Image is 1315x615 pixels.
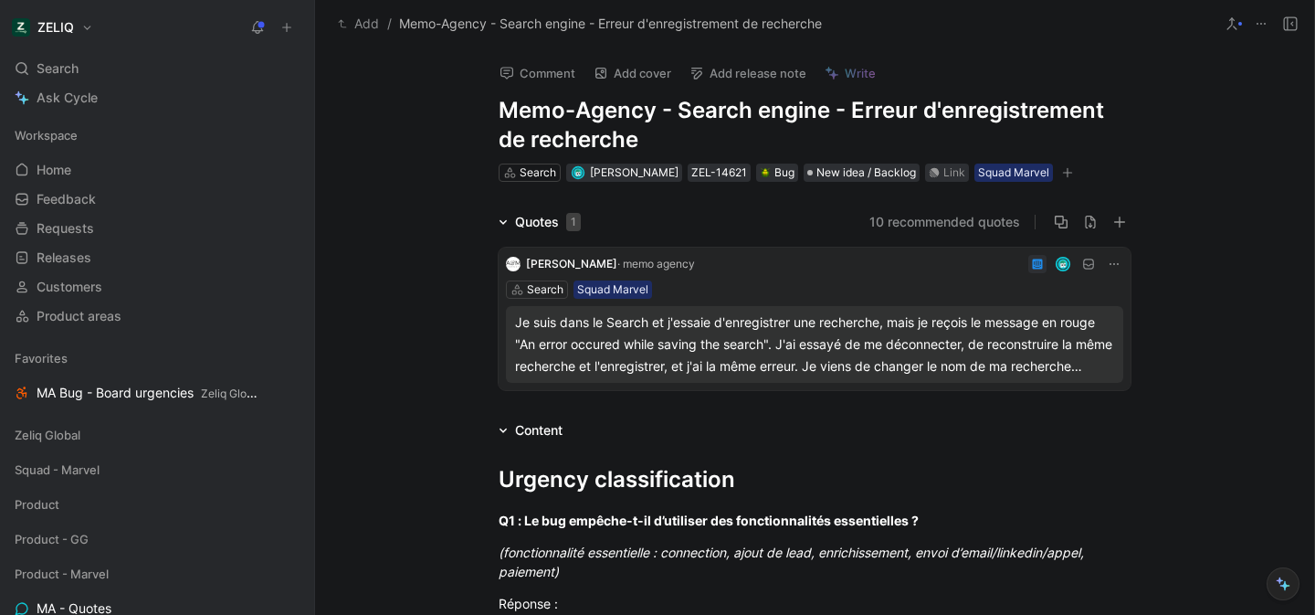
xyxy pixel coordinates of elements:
[7,273,307,301] a: Customers
[506,257,521,271] img: logo
[7,525,307,558] div: Product - GG
[201,387,262,400] span: Zeliq Global
[499,463,1131,496] div: Urgency classification
[520,164,556,182] div: Search
[37,278,102,296] span: Customers
[7,156,307,184] a: Home
[7,55,307,82] div: Search
[515,419,563,441] div: Content
[7,186,307,213] a: Feedback
[37,249,91,267] span: Releases
[491,419,570,441] div: Content
[7,491,307,518] div: Product
[15,126,78,144] span: Workspace
[15,426,80,444] span: Zeliq Global
[15,565,109,583] span: Product - Marvel
[7,302,307,330] a: Product areas
[7,560,307,588] div: Product - Marvel
[7,15,98,40] button: ZELIQZELIQ
[7,525,307,553] div: Product - GG
[15,461,100,479] span: Squad - Marvel
[845,65,876,81] span: Write
[869,211,1020,233] button: 10 recommended quotes
[7,421,307,449] div: Zeliq Global
[7,122,307,149] div: Workspace
[585,60,679,86] button: Add cover
[37,307,121,325] span: Product areas
[7,456,307,483] div: Squad - Marvel
[7,379,307,407] a: MA Bug - Board urgenciesZeliq Global
[37,58,79,80] span: Search
[756,164,798,182] div: 🪲Bug
[7,244,307,271] a: Releases
[37,384,259,403] span: MA Bug - Board urgencies
[804,164,920,182] div: New idea / Backlog
[943,164,965,182] div: Link
[12,18,30,37] img: ZELIQ
[526,257,617,270] span: [PERSON_NAME]
[499,545,1088,579] em: (fonctionnalité essentielle : connection, ajout de lead, enrichissement, envoi d’email/linkedin/a...
[499,96,1131,154] h1: Memo-Agency - Search engine - Erreur d'enregistrement de recherche
[760,167,771,178] img: 🪲
[7,456,307,489] div: Squad - Marvel
[37,219,94,238] span: Requests
[7,84,307,111] a: Ask Cycle
[37,87,98,109] span: Ask Cycle
[816,60,884,86] button: Write
[37,19,74,36] h1: ZELIQ
[691,164,747,182] div: ZEL-14621
[978,164,1049,182] div: Squad Marvel
[7,491,307,524] div: Product
[573,167,583,177] img: avatar
[491,60,584,86] button: Comment
[617,257,695,270] span: · memo agency
[399,13,822,35] span: Memo-Agency - Search engine - Erreur d'enregistrement de recherche
[527,281,563,299] div: Search
[590,165,679,179] span: [PERSON_NAME]
[760,164,794,182] div: Bug
[681,60,815,86] button: Add release note
[7,421,307,454] div: Zeliq Global
[15,530,89,548] span: Product - GG
[387,13,392,35] span: /
[333,13,384,35] button: Add
[577,281,648,299] div: Squad Marvel
[566,213,581,231] div: 1
[515,211,581,233] div: Quotes
[1057,258,1069,270] img: avatar
[15,495,59,514] span: Product
[15,349,68,367] span: Favorites
[816,164,916,182] span: New idea / Backlog
[499,513,919,528] strong: Q1 : Le bug empêche-t-il d’utiliser des fonctionnalités essentielles ?
[37,190,96,208] span: Feedback
[515,312,1114,377] div: Je suis dans le Search et j'essaie d'enregistrer une recherche, mais je reçois le message en roug...
[499,594,1131,613] div: Réponse :
[491,211,588,233] div: Quotes1
[37,161,71,179] span: Home
[7,215,307,242] a: Requests
[7,345,307,372] div: Favorites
